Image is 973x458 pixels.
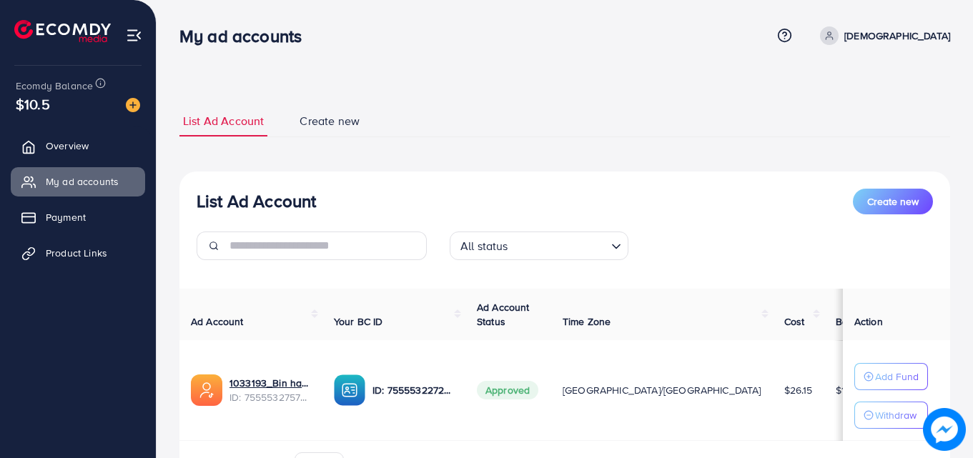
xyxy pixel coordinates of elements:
span: Time Zone [563,314,611,329]
span: Your BC ID [334,314,383,329]
p: Add Fund [875,368,919,385]
span: Action [854,314,883,329]
a: [DEMOGRAPHIC_DATA] [814,26,950,45]
h3: List Ad Account [197,191,316,211]
img: ic-ba-acc.ded83a64.svg [334,374,365,406]
p: Withdraw [875,407,917,424]
span: Ecomdy Balance [16,79,93,93]
div: Search for option [450,232,628,260]
span: Approved [477,381,538,399]
span: Overview [46,139,89,153]
span: Create new [867,194,919,209]
img: image [126,98,140,112]
img: ic-ads-acc.e4c84228.svg [191,374,222,406]
button: Add Fund [854,363,928,390]
a: 1033193_Bin hamza_1759159848912 [229,376,311,390]
span: Ad Account Status [477,300,530,329]
h3: My ad accounts [179,26,313,46]
img: menu [126,27,142,44]
img: logo [14,20,111,42]
button: Create new [853,189,933,214]
span: $10.5 [16,94,50,114]
a: Product Links [11,239,145,267]
input: Search for option [513,233,606,257]
img: image [923,408,966,451]
span: List Ad Account [183,113,264,129]
span: Create new [300,113,360,129]
span: $26.15 [784,383,813,397]
div: <span class='underline'>1033193_Bin hamza_1759159848912</span></br>7555532757531295751 [229,376,311,405]
a: Payment [11,203,145,232]
p: ID: 7555532272074784776 [372,382,454,399]
span: Payment [46,210,86,224]
p: [DEMOGRAPHIC_DATA] [844,27,950,44]
a: My ad accounts [11,167,145,196]
span: Cost [784,314,805,329]
button: Withdraw [854,402,928,429]
span: All status [458,236,511,257]
span: My ad accounts [46,174,119,189]
span: [GEOGRAPHIC_DATA]/[GEOGRAPHIC_DATA] [563,383,761,397]
a: Overview [11,131,145,160]
span: Product Links [46,246,107,260]
span: ID: 7555532757531295751 [229,390,311,404]
span: Ad Account [191,314,244,329]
